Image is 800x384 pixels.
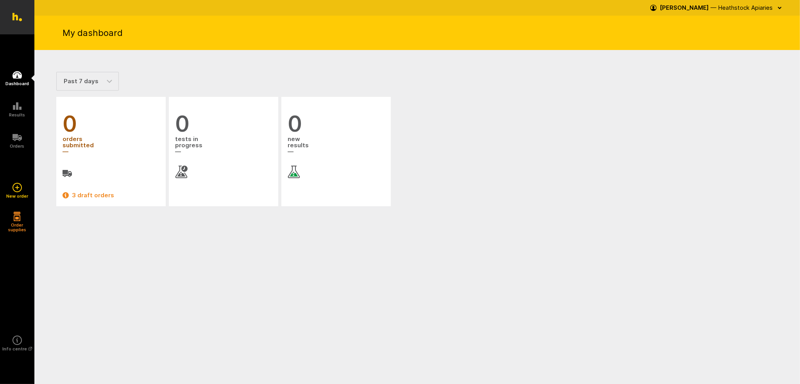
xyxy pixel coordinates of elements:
[288,113,385,178] a: 0 newresults
[63,113,159,178] a: 0 orderssubmitted
[63,191,159,200] a: 3 draft orders
[5,223,29,232] h5: Order supplies
[63,27,123,39] h1: My dashboard
[288,113,385,135] span: 0
[175,113,272,178] a: 0 tests inprogress
[660,4,709,11] strong: [PERSON_NAME]
[63,135,159,156] span: orders submitted
[6,194,28,198] h5: New order
[63,113,159,135] span: 0
[2,346,32,351] h5: Info centre
[288,135,385,156] span: new results
[9,113,25,117] h5: Results
[10,144,25,148] h5: Orders
[711,4,773,11] span: — Heathstock Apiaries
[5,81,29,86] h5: Dashboard
[650,2,784,14] button: [PERSON_NAME] — Heathstock Apiaries
[175,113,272,135] span: 0
[175,135,272,156] span: tests in progress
